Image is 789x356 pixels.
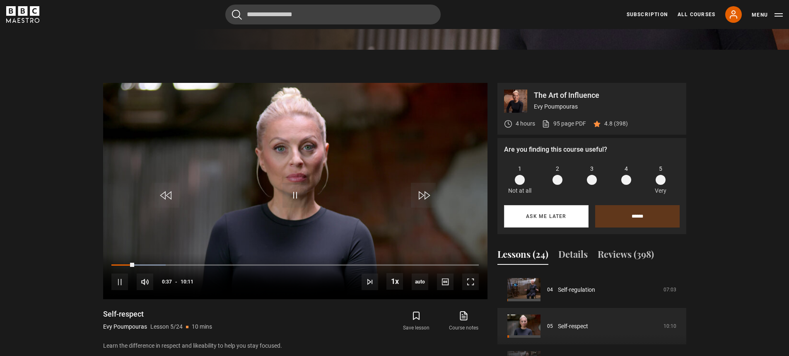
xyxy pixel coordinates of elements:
button: Next Lesson [362,274,378,290]
span: 10:11 [181,274,193,289]
span: 1 [518,165,521,173]
p: Are you finding this course useful? [504,145,680,155]
button: Toggle navigation [752,11,783,19]
button: Ask me later [504,205,589,228]
p: Lesson 5/24 [150,322,183,331]
span: 3 [590,165,594,173]
button: Pause [111,274,128,290]
a: 95 page PDF [542,119,586,128]
video-js: Video Player [103,83,487,299]
button: Details [558,247,588,265]
span: 2 [556,165,559,173]
h1: Self-respect [103,309,212,319]
span: auto [412,274,428,290]
p: 10 mins [192,322,212,331]
p: Evy Poumpouras [534,102,680,111]
div: Progress Bar [111,264,478,266]
p: Very [653,186,669,195]
a: Self-regulation [558,286,595,294]
button: Submit the search query [232,10,242,20]
button: Lessons (24) [497,247,548,265]
span: 4 [625,165,628,173]
svg: BBC Maestro [6,6,39,23]
button: Mute [137,274,153,290]
input: Search [225,5,441,24]
button: Save lesson [393,309,440,333]
p: 4 hours [516,119,535,128]
button: Reviews (398) [598,247,654,265]
a: Subscription [627,11,668,18]
button: Fullscreen [462,274,479,290]
button: Playback Rate [386,273,403,290]
span: - [175,279,177,285]
p: 4.8 (398) [604,119,628,128]
a: Self-respect [558,322,588,331]
p: Not at all [508,186,531,195]
a: Course notes [440,309,487,333]
span: 0:37 [162,274,172,289]
button: Captions [437,274,454,290]
a: All Courses [678,11,715,18]
p: Evy Poumpouras [103,322,147,331]
p: Learn the difference in respect and likeability to help you stay focused. [103,341,487,350]
p: The Art of Influence [534,92,680,99]
span: 5 [659,165,662,173]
